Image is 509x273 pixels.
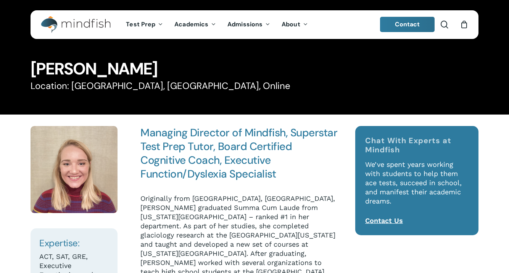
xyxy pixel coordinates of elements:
[282,20,300,28] span: About
[174,20,208,28] span: Academics
[276,21,314,28] a: About
[120,21,169,28] a: Test Prep
[140,126,337,181] h4: Managing Director of Mindfish, Superstar Test Prep Tutor, Board Certified Cognitive Coach, Execut...
[39,237,79,249] span: Expertise:
[365,160,469,216] p: We’ve spent years working with students to help them ace tests, succeed in school, and manifest t...
[460,20,468,29] a: Cart
[365,216,403,225] a: Contact Us
[31,10,478,39] header: Main Menu
[380,17,435,32] a: Contact
[31,61,478,77] h1: [PERSON_NAME]
[227,20,263,28] span: Admissions
[126,20,155,28] span: Test Prep
[31,80,290,92] span: Location: [GEOGRAPHIC_DATA], [GEOGRAPHIC_DATA], Online
[395,20,420,28] span: Contact
[365,136,469,154] h4: Chat With Experts at Mindfish
[120,10,313,39] nav: Main Menu
[169,21,222,28] a: Academics
[31,126,118,213] img: Tutor Hailey Andler
[222,21,276,28] a: Admissions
